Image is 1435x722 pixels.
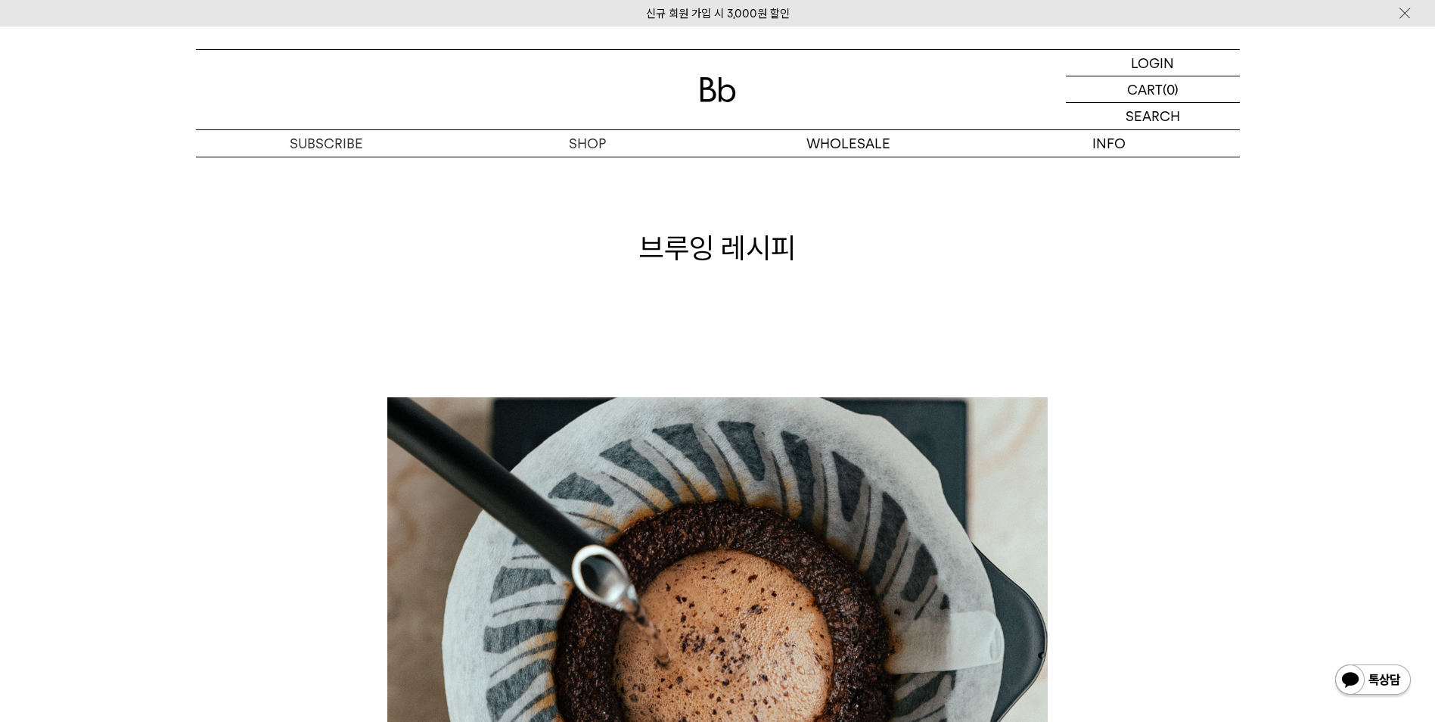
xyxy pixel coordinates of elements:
[1126,103,1180,129] p: SEARCH
[646,7,790,20] a: 신규 회원 가입 시 3,000원 할인
[1127,76,1163,102] p: CART
[196,228,1240,268] h1: 브루잉 레시피
[979,130,1240,157] p: INFO
[718,130,979,157] p: WHOLESALE
[1131,50,1174,76] p: LOGIN
[457,130,718,157] a: SHOP
[1163,76,1179,102] p: (0)
[700,77,736,102] img: 로고
[196,130,457,157] a: SUBSCRIBE
[1066,76,1240,103] a: CART (0)
[1334,663,1412,699] img: 카카오톡 채널 1:1 채팅 버튼
[1066,50,1240,76] a: LOGIN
